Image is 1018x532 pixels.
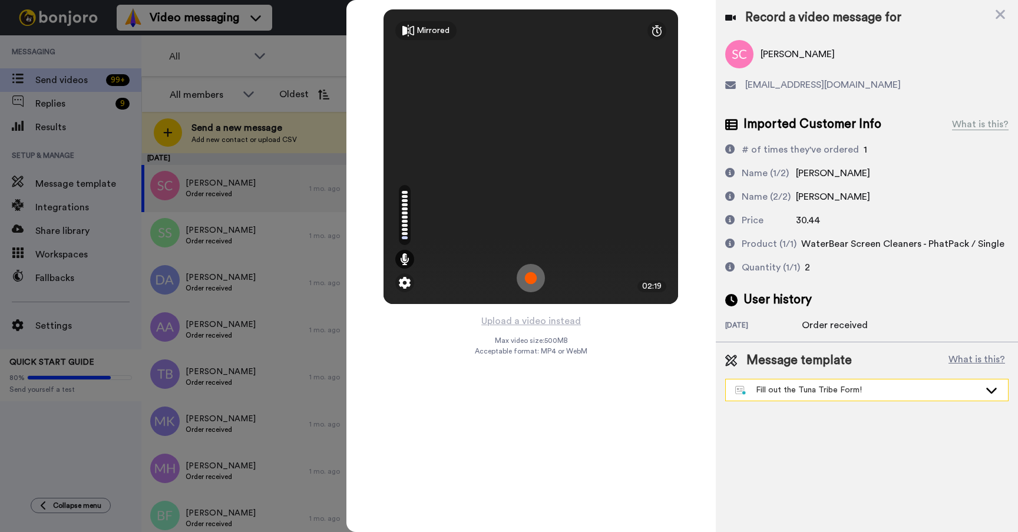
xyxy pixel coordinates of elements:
[796,216,820,225] span: 30.44
[735,384,980,396] div: Fill out the Tuna Tribe Form!
[637,280,666,292] div: 02:19
[801,239,1004,249] span: WaterBear Screen Cleaners - PhatPack / Single
[746,352,852,369] span: Message template
[742,213,763,227] div: Price
[735,386,746,395] img: nextgen-template.svg
[796,168,870,178] span: [PERSON_NAME]
[945,352,1009,369] button: What is this?
[399,277,411,289] img: ic_gear.svg
[742,260,800,275] div: Quantity (1/1)
[742,143,859,157] div: # of times they've ordered
[742,190,791,204] div: Name (2/2)
[475,346,587,356] span: Acceptable format: MP4 or WebM
[952,117,1009,131] div: What is this?
[742,237,796,251] div: Product (1/1)
[743,115,881,133] span: Imported Customer Info
[725,320,802,332] div: [DATE]
[864,145,867,154] span: 1
[805,263,810,272] span: 2
[745,78,901,92] span: [EMAIL_ADDRESS][DOMAIN_NAME]
[494,336,567,345] span: Max video size: 500 MB
[743,291,812,309] span: User history
[742,166,789,180] div: Name (1/2)
[796,192,870,201] span: [PERSON_NAME]
[517,264,545,292] img: ic_record_start.svg
[478,313,584,329] button: Upload a video instead
[802,318,868,332] div: Order received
